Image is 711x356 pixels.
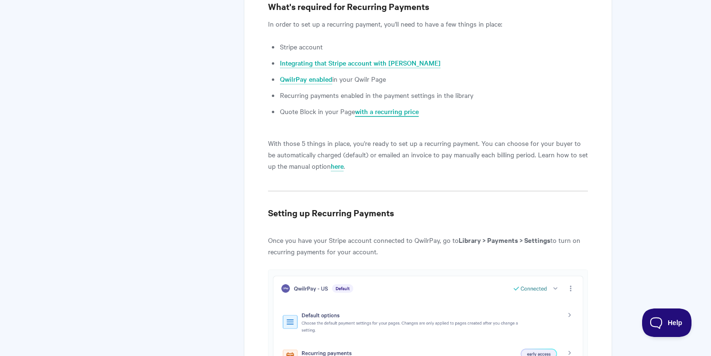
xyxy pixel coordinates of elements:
iframe: Toggle Customer Support [642,308,692,337]
li: Quote Block in your Page [280,106,588,117]
p: Once you have your Stripe account connected to QwilrPay, go to to turn on recurring payments for ... [268,234,588,257]
p: In order to set up a recurring payment, you'll need to have a few things in place: [268,18,588,29]
p: With those 5 things in place, you're ready to set up a recurring payment. You can choose for your... [268,137,588,172]
h3: Setting up Recurring Payments [268,206,588,220]
li: in your Qwilr Page [280,73,588,85]
a: Integrating that Stripe account with [PERSON_NAME] [280,58,441,68]
a: with a recurring price [355,106,419,117]
a: QwilrPay enabled [280,74,332,85]
li: Stripe account [280,41,588,52]
b: Library > Payments > Settings [459,235,550,245]
a: here [331,161,344,172]
li: Recurring payments enabled in the payment settings in the library [280,89,588,101]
